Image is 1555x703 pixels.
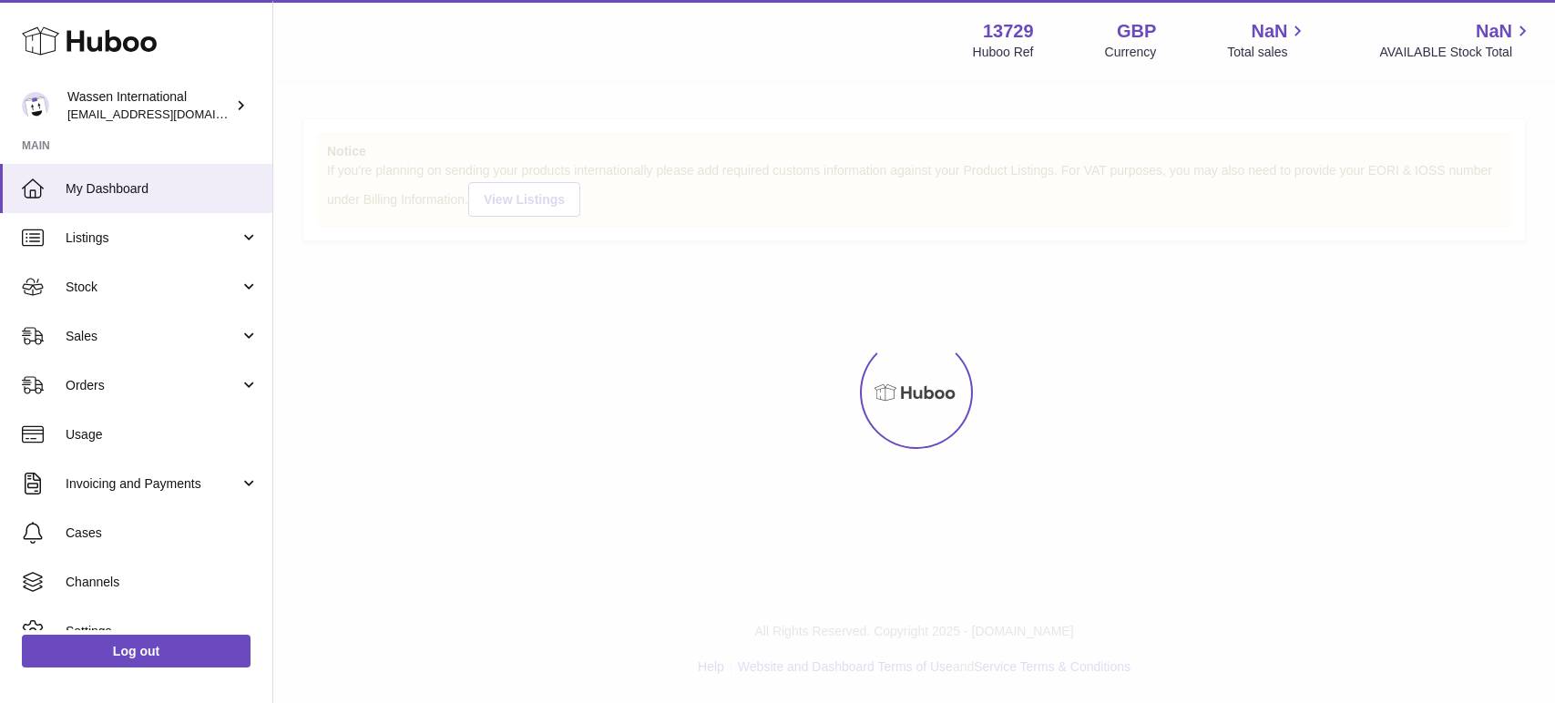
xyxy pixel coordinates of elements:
span: AVAILABLE Stock Total [1379,44,1533,61]
span: [EMAIL_ADDRESS][DOMAIN_NAME] [67,107,268,121]
span: My Dashboard [66,180,259,198]
strong: 13729 [983,19,1034,44]
span: Stock [66,279,240,296]
a: NaN Total sales [1227,19,1308,61]
span: Channels [66,574,259,591]
div: Huboo Ref [973,44,1034,61]
span: Total sales [1227,44,1308,61]
strong: GBP [1117,19,1156,44]
img: gemma.moses@wassen.com [22,92,49,119]
div: Currency [1105,44,1157,61]
div: Wassen International [67,88,231,123]
span: Cases [66,525,259,542]
span: NaN [1251,19,1287,44]
a: Log out [22,635,251,667]
span: NaN [1476,19,1512,44]
span: Listings [66,229,240,247]
span: Invoicing and Payments [66,475,240,493]
a: NaN AVAILABLE Stock Total [1379,19,1533,61]
span: Usage [66,426,259,443]
span: Orders [66,377,240,394]
span: Sales [66,328,240,345]
span: Settings [66,623,259,640]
